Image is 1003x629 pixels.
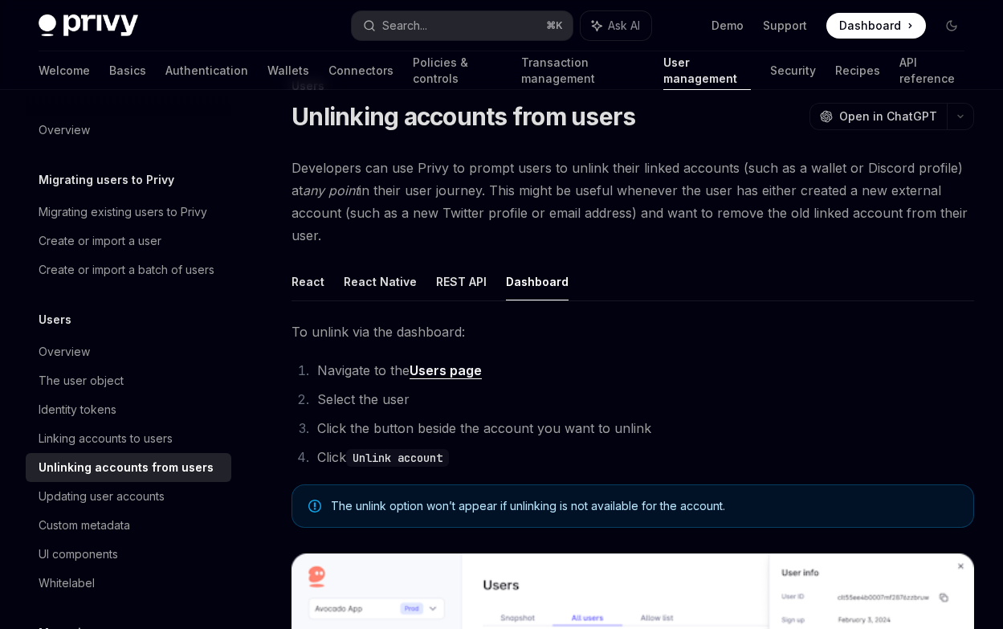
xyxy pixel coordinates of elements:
a: Wallets [267,51,309,90]
button: Toggle dark mode [939,13,964,39]
a: Policies & controls [413,51,502,90]
a: API reference [899,51,964,90]
em: any point [303,182,359,198]
div: Create or import a batch of users [39,260,214,280]
button: Open in ChatGPT [809,103,947,130]
span: The unlink option won’t appear if unlinking is not available for the account. [331,498,957,514]
div: Search... [382,16,427,35]
li: Navigate to the [312,359,974,382]
a: Create or import a user [26,227,231,255]
h5: Migrating users to Privy [39,170,174,190]
div: Linking accounts to users [39,429,173,448]
a: Overview [26,116,231,145]
div: The user object [39,371,124,390]
span: Dashboard [839,18,901,34]
a: Dashboard [826,13,926,39]
a: Unlinking accounts from users [26,453,231,482]
a: Users page [410,362,482,379]
a: Updating user accounts [26,482,231,511]
div: Updating user accounts [39,487,165,506]
a: Overview [26,337,231,366]
div: Unlinking accounts from users [39,458,214,477]
a: Migrating existing users to Privy [26,198,231,227]
a: The user object [26,366,231,395]
span: To unlink via the dashboard: [292,321,974,343]
h1: Unlinking accounts from users [292,102,635,131]
button: Search...⌘K [352,11,573,40]
div: Custom metadata [39,516,130,535]
a: Whitelabel [26,569,231,598]
li: Click [312,446,974,468]
a: Custom metadata [26,511,231,540]
img: dark logo [39,14,138,37]
a: Linking accounts to users [26,424,231,453]
div: Overview [39,342,90,361]
a: Support [763,18,807,34]
a: UI components [26,540,231,569]
div: Create or import a user [39,231,161,251]
span: Developers can use Privy to prompt users to unlink their linked accounts (such as a wallet or Dis... [292,157,974,247]
div: UI components [39,545,118,564]
a: Demo [711,18,744,34]
span: Open in ChatGPT [839,108,937,125]
div: Overview [39,120,90,140]
code: Unlink account [346,449,449,467]
a: Identity tokens [26,395,231,424]
button: React Native [344,263,417,300]
a: Authentication [165,51,248,90]
button: REST API [436,263,487,300]
button: React [292,263,324,300]
button: Ask AI [581,11,651,40]
li: Click the button beside the account you want to unlink [312,417,974,439]
h5: Users [39,310,71,329]
a: Transaction management [521,51,644,90]
div: Whitelabel [39,574,95,593]
li: Select the user [312,388,974,410]
div: Identity tokens [39,400,116,419]
a: Connectors [328,51,393,90]
span: Ask AI [608,18,640,34]
a: Security [770,51,816,90]
a: Welcome [39,51,90,90]
a: Create or import a batch of users [26,255,231,284]
span: ⌘ K [546,19,563,32]
a: Recipes [835,51,880,90]
a: Basics [109,51,146,90]
div: Migrating existing users to Privy [39,202,207,222]
button: Dashboard [506,263,569,300]
svg: Note [308,500,321,513]
a: User management [663,51,752,90]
